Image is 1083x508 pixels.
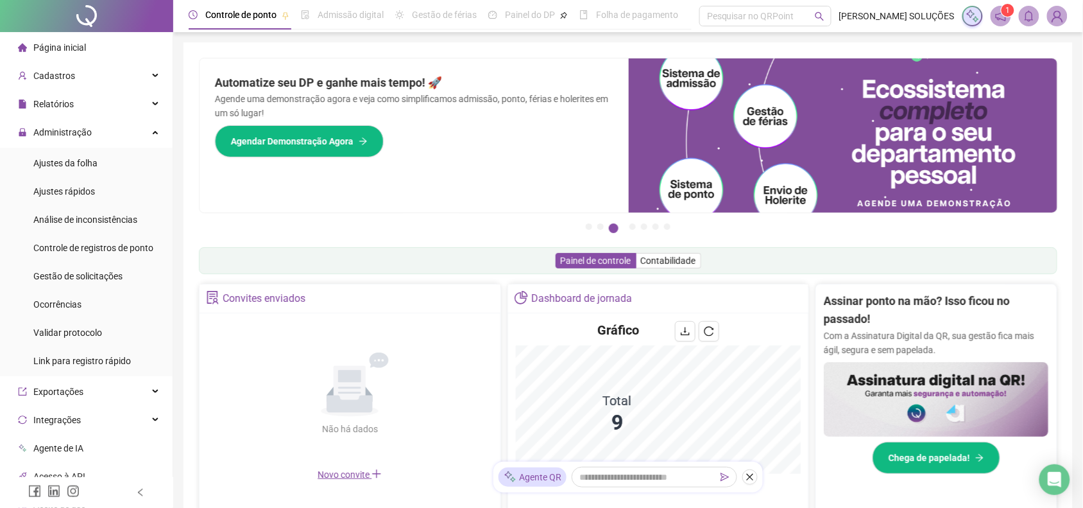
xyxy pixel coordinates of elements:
[33,415,81,425] span: Integrações
[680,326,690,337] span: download
[33,328,102,338] span: Validar protocolo
[33,271,123,281] span: Gestão de solicitações
[301,10,310,19] span: file-done
[641,256,696,266] span: Contabilidade
[704,326,714,337] span: reload
[223,288,305,310] div: Convites enviados
[815,12,824,21] span: search
[586,223,592,230] button: 1
[824,292,1048,329] h2: Assinar ponto na mão? Isso ficou no passado!
[629,58,1058,213] img: banner%2Fd57e337e-a0d3-4837-9615-f134fc33a8e6.png
[33,299,81,310] span: Ocorrências
[371,469,382,479] span: plus
[359,137,368,146] span: arrow-right
[1039,464,1070,495] div: Open Intercom Messenger
[504,471,516,484] img: sparkle-icon.fc2bf0ac1784a2077858766a79e2daf3.svg
[995,10,1007,22] span: notification
[33,71,75,81] span: Cadastros
[966,9,980,23] img: sparkle-icon.fc2bf0ac1784a2077858766a79e2daf3.svg
[641,223,647,230] button: 5
[561,256,631,266] span: Painel de controle
[560,12,568,19] span: pushpin
[33,127,92,137] span: Administração
[33,443,83,453] span: Agente de IA
[33,243,153,253] span: Controle de registros de ponto
[33,356,131,366] span: Link para registro rápido
[975,453,984,462] span: arrow-right
[1023,10,1035,22] span: bell
[515,291,528,304] span: pie-chart
[18,416,27,425] span: sync
[839,9,955,23] span: [PERSON_NAME] SOLUÇÕES
[652,223,659,230] button: 6
[318,469,382,480] span: Novo convite
[598,321,640,339] h4: Gráfico
[18,71,27,80] span: user-add
[412,10,477,20] span: Gestão de férias
[531,288,632,310] div: Dashboard de jornada
[215,74,613,92] h2: Automatize seu DP e ganhe mais tempo! 🚀
[18,128,27,137] span: lock
[33,186,95,197] span: Ajustes rápidos
[33,471,85,482] span: Acesso à API
[824,362,1048,437] img: banner%2F02c71560-61a6-44d4-94b9-c8ab97240462.png
[33,158,98,168] span: Ajustes da folha
[33,42,86,53] span: Página inicial
[33,387,83,397] span: Exportações
[629,223,636,230] button: 4
[395,10,404,19] span: sun
[189,10,198,19] span: clock-circle
[596,10,678,20] span: Folha de pagamento
[746,473,755,482] span: close
[47,485,60,498] span: linkedin
[33,99,74,109] span: Relatórios
[505,10,555,20] span: Painel do DP
[597,223,604,230] button: 2
[33,215,137,225] span: Análise de inconsistências
[136,488,145,497] span: left
[18,100,27,109] span: file
[499,468,567,487] div: Agente QR
[1002,4,1014,17] sup: 1
[579,10,588,19] span: book
[28,485,41,498] span: facebook
[873,442,1000,474] button: Chega de papelada!
[721,473,729,482] span: send
[18,387,27,396] span: export
[215,125,384,157] button: Agendar Demonstração Agora
[282,12,289,19] span: pushpin
[205,10,277,20] span: Controle de ponto
[67,485,80,498] span: instagram
[824,329,1048,357] p: Com a Assinatura Digital da QR, sua gestão fica mais ágil, segura e sem papelada.
[664,223,670,230] button: 7
[206,291,219,304] span: solution
[215,92,613,120] p: Agende uma demonstração agora e veja como simplificamos admissão, ponto, férias e holerites em um...
[1048,6,1067,26] img: 15382
[488,10,497,19] span: dashboard
[18,43,27,52] span: home
[231,134,354,148] span: Agendar Demonstração Agora
[318,10,384,20] span: Admissão digital
[609,223,618,233] button: 3
[889,451,970,465] span: Chega de papelada!
[18,472,27,481] span: api
[1006,6,1011,15] span: 1
[291,422,409,436] div: Não há dados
